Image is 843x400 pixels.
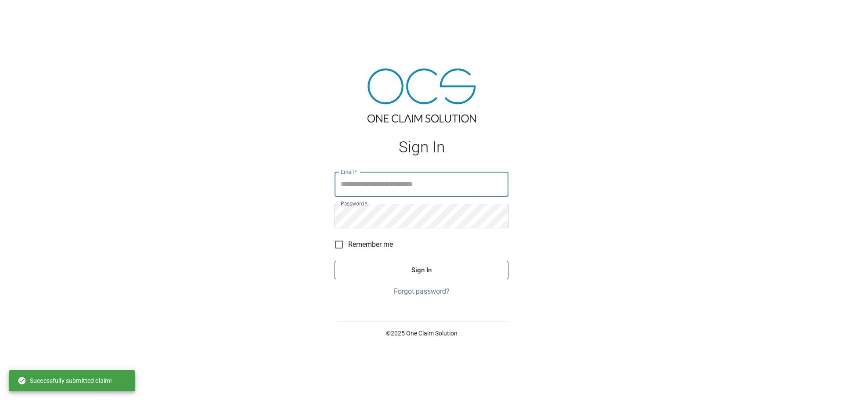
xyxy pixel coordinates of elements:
[335,138,508,156] h1: Sign In
[11,5,46,23] img: ocs-logo-white-transparent.png
[341,168,357,176] label: Email
[367,68,476,123] img: ocs-logo-tra.png
[348,239,393,250] span: Remember me
[18,373,112,389] div: Successfully submitted claim!
[341,200,367,207] label: Password
[335,329,508,338] p: © 2025 One Claim Solution
[335,261,508,279] button: Sign In
[335,286,508,297] a: Forgot password?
